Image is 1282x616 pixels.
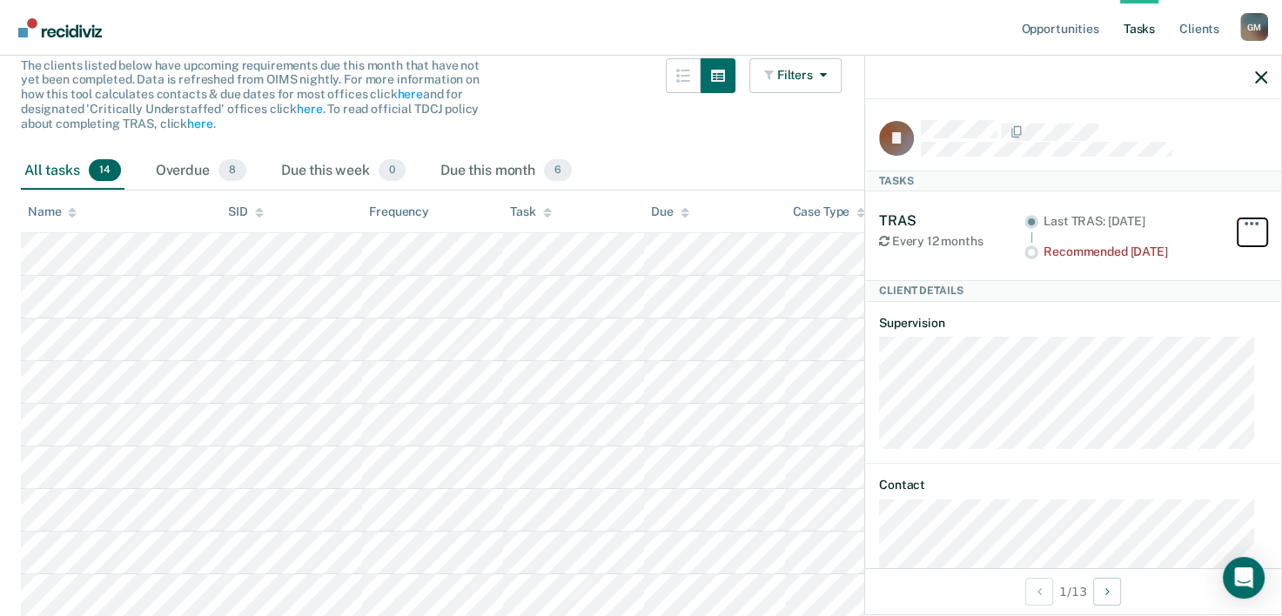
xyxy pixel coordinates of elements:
div: Due this month [437,152,575,191]
a: here [187,117,212,131]
div: 1 / 13 [865,568,1281,614]
button: Profile dropdown button [1240,13,1268,41]
span: The clients listed below have upcoming requirements due this month that have not yet been complet... [21,58,480,131]
div: Due this week [278,152,409,191]
div: Tasks [865,171,1281,191]
div: Due [651,204,689,219]
span: 0 [379,159,406,182]
img: Recidiviz [18,18,102,37]
a: here [297,102,322,116]
div: Client Details [865,280,1281,301]
div: Name [28,204,77,219]
button: Previous Client [1025,578,1053,606]
div: Every 12 months [879,234,1024,249]
button: Filters [749,58,842,93]
div: All tasks [21,152,124,191]
div: Last TRAS: [DATE] [1044,214,1218,229]
span: 8 [218,159,246,182]
span: 6 [544,159,572,182]
div: Case Type [792,204,865,219]
div: TRAS [879,212,1024,229]
div: Frequency [369,204,429,219]
dt: Contact [879,478,1267,492]
div: Open Intercom Messenger [1223,557,1265,599]
div: Task [510,204,551,219]
a: here [397,87,422,101]
div: Overdue [152,152,250,191]
div: G M [1240,13,1268,41]
span: 14 [89,159,121,182]
div: SID [228,204,264,219]
div: Recommended [DATE] [1044,244,1218,259]
button: Next Client [1093,578,1121,606]
dt: Supervision [879,316,1267,331]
